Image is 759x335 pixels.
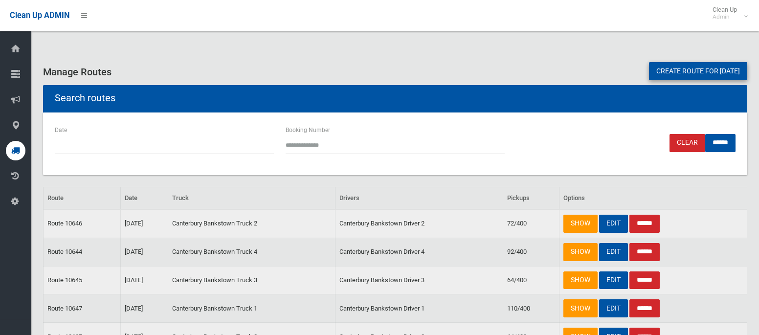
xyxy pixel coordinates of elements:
[168,294,335,323] td: Canterbury Bankstown Truck 1
[563,243,598,261] a: SHOW
[563,215,598,233] a: SHOW
[120,187,168,209] th: Date
[335,294,503,323] td: Canterbury Bankstown Driver 1
[563,271,598,290] a: SHOW
[335,187,503,209] th: Drivers
[708,6,747,21] span: Clean Up
[599,243,628,261] a: EDIT
[599,215,628,233] a: EDIT
[503,187,559,209] th: Pickups
[649,62,747,80] a: Create route for [DATE]
[120,238,168,266] td: [DATE]
[55,125,67,135] label: Date
[503,266,559,294] td: 64/400
[168,209,335,238] td: Canterbury Bankstown Truck 2
[10,11,69,20] span: Clean Up ADMIN
[44,294,121,323] td: Route 10647
[168,266,335,294] td: Canterbury Bankstown Truck 3
[713,13,737,21] small: Admin
[120,266,168,294] td: [DATE]
[168,238,335,266] td: Canterbury Bankstown Truck 4
[599,271,628,290] a: EDIT
[503,209,559,238] td: 72/400
[120,209,168,238] td: [DATE]
[44,238,121,266] td: Route 10644
[563,299,598,317] a: SHOW
[503,294,559,323] td: 110/400
[44,187,121,209] th: Route
[559,187,747,209] th: Options
[44,209,121,238] td: Route 10646
[335,266,503,294] td: Canterbury Bankstown Driver 3
[120,294,168,323] td: [DATE]
[335,209,503,238] td: Canterbury Bankstown Driver 2
[599,299,628,317] a: EDIT
[286,125,330,135] label: Booking Number
[670,134,705,152] a: Clear
[44,266,121,294] td: Route 10645
[168,187,335,209] th: Truck
[43,67,747,77] h3: Manage Routes
[43,89,127,108] header: Search routes
[335,238,503,266] td: Canterbury Bankstown Driver 4
[503,238,559,266] td: 92/400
